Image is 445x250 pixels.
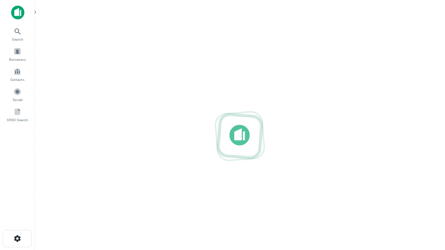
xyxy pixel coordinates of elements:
span: Saved [13,97,23,102]
span: SREO Search [7,117,28,123]
span: Borrowers [9,57,26,62]
iframe: Chat Widget [410,172,445,206]
a: SREO Search [2,105,33,124]
a: Saved [2,85,33,104]
a: Contacts [2,65,33,84]
a: Search [2,25,33,43]
span: Contacts [10,77,24,82]
img: capitalize-icon.png [11,6,24,19]
span: Search [12,36,23,42]
a: Borrowers [2,45,33,64]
